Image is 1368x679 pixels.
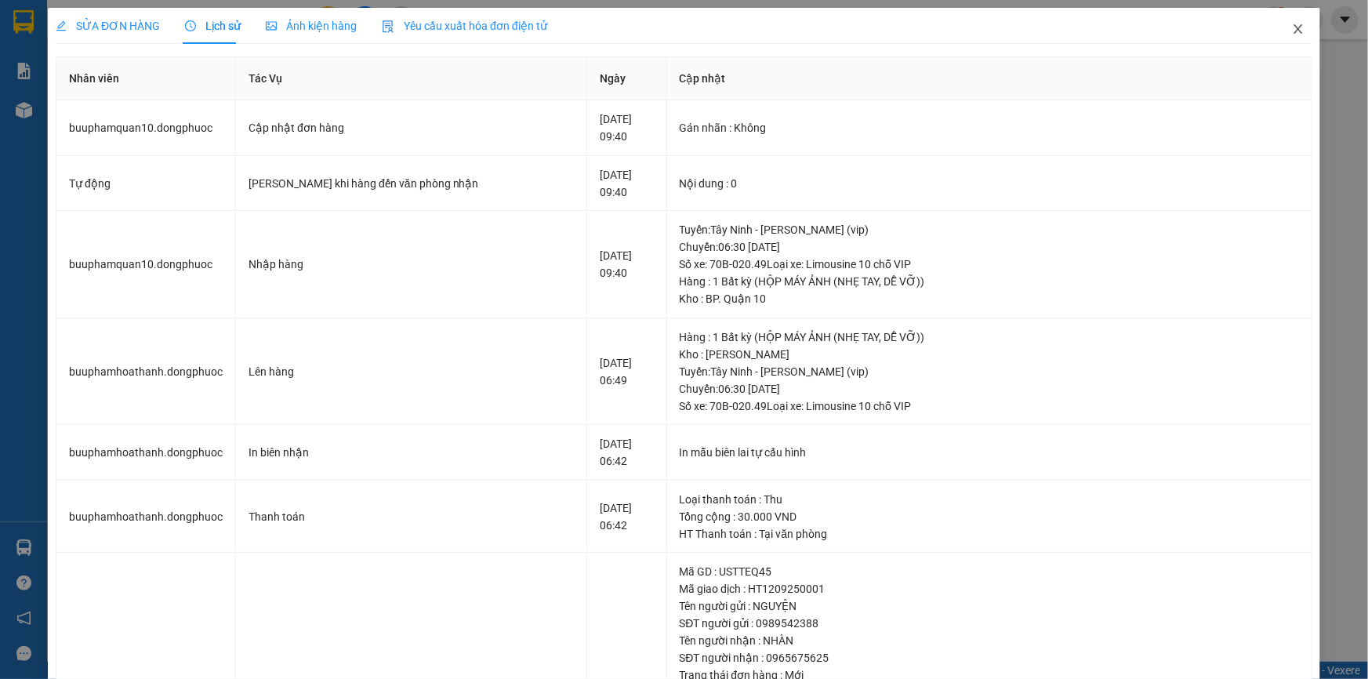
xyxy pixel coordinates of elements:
[680,580,1299,597] div: Mã giao dịch : HT1209250001
[56,57,236,100] th: Nhân viên
[56,156,236,212] td: Tự động
[56,20,160,32] span: SỬA ĐƠN HÀNG
[680,563,1299,580] div: Mã GD : USTTEQ45
[249,256,574,273] div: Nhập hàng
[680,290,1299,307] div: Kho : BP. Quận 10
[680,119,1299,136] div: Gán nhãn : Không
[587,57,667,100] th: Ngày
[680,508,1299,525] div: Tổng cộng : 30.000 VND
[680,444,1299,461] div: In mẫu biên lai tự cấu hình
[680,632,1299,649] div: Tên người nhận : NHÀN
[56,481,236,554] td: buuphamhoathanh.dongphuoc
[1292,23,1304,35] span: close
[249,444,574,461] div: In biên nhận
[680,525,1299,543] div: HT Thanh toán : Tại văn phòng
[600,111,654,145] div: [DATE] 09:40
[266,20,277,31] span: picture
[680,273,1299,290] div: Hàng : 1 Bất kỳ (HỘP MÁY ẢNH (NHẸ TAY, DỄ VỠ))
[680,491,1299,508] div: Loại thanh toán : Thu
[600,247,654,281] div: [DATE] 09:40
[680,649,1299,666] div: SĐT người nhận : 0965675625
[249,508,574,525] div: Thanh toán
[600,354,654,389] div: [DATE] 06:49
[56,20,67,31] span: edit
[249,175,574,192] div: [PERSON_NAME] khi hàng đến văn phòng nhận
[680,363,1299,415] div: Tuyến : Tây Ninh - [PERSON_NAME] (vip) Chuyến: 06:30 [DATE] Số xe: 70B-020.49 Loại xe: Limousine ...
[56,211,236,318] td: buuphamquan10.dongphuoc
[266,20,357,32] span: Ảnh kiện hàng
[600,435,654,470] div: [DATE] 06:42
[249,119,574,136] div: Cập nhật đơn hàng
[680,346,1299,363] div: Kho : [PERSON_NAME]
[680,221,1299,273] div: Tuyến : Tây Ninh - [PERSON_NAME] (vip) Chuyến: 06:30 [DATE] Số xe: 70B-020.49 Loại xe: Limousine ...
[680,329,1299,346] div: Hàng : 1 Bất kỳ (HỘP MÁY ẢNH (NHẸ TAY, DỄ VỠ))
[185,20,241,32] span: Lịch sử
[600,499,654,534] div: [DATE] 06:42
[382,20,547,32] span: Yêu cầu xuất hóa đơn điện tử
[185,20,196,31] span: clock-circle
[667,57,1312,100] th: Cập nhật
[56,318,236,426] td: buuphamhoathanh.dongphuoc
[600,166,654,201] div: [DATE] 09:40
[680,175,1299,192] div: Nội dung : 0
[680,615,1299,632] div: SĐT người gửi : 0989542388
[56,100,236,156] td: buuphamquan10.dongphuoc
[249,363,574,380] div: Lên hàng
[382,20,394,33] img: icon
[1276,8,1320,52] button: Close
[236,57,587,100] th: Tác Vụ
[680,597,1299,615] div: Tên người gửi : NGUYỆN
[56,425,236,481] td: buuphamhoathanh.dongphuoc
